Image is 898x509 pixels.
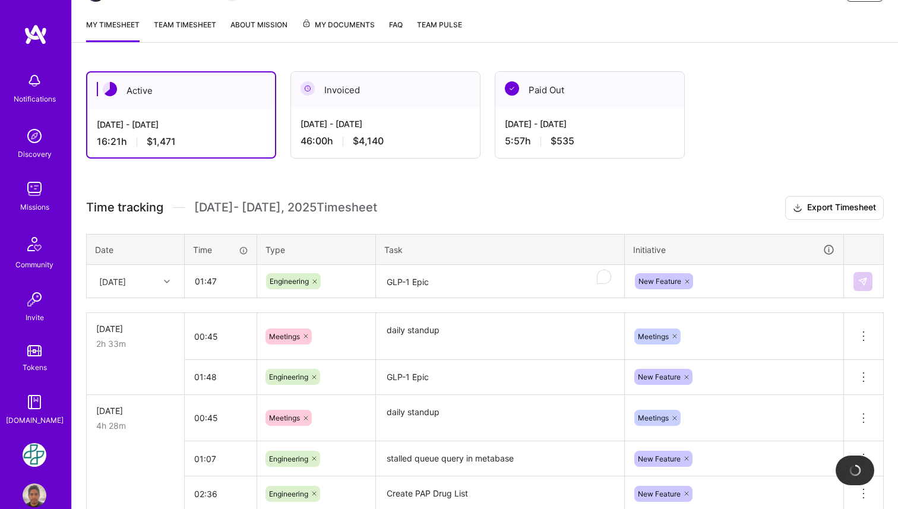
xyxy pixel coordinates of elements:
[638,372,681,381] span: New Feature
[99,275,126,287] div: [DATE]
[638,454,681,463] span: New Feature
[23,177,46,201] img: teamwork
[97,135,265,148] div: 16:21 h
[193,244,248,256] div: Time
[269,454,308,463] span: Engineering
[20,230,49,258] img: Community
[633,243,835,257] div: Initiative
[269,413,300,422] span: Meetings
[257,234,376,265] th: Type
[301,135,470,147] div: 46:00 h
[164,279,170,284] i: icon Chevron
[269,332,300,341] span: Meetings
[269,489,308,498] span: Engineering
[377,266,623,298] textarea: To enrich screen reader interactions, please activate Accessibility in Grammarly extension settings
[301,81,315,96] img: Invoiced
[638,413,669,422] span: Meetings
[96,323,175,335] div: [DATE]
[23,483,46,507] img: User Avatar
[377,361,623,394] textarea: GLP-1 Epic
[14,93,56,105] div: Notifications
[15,258,53,271] div: Community
[505,135,675,147] div: 5:57 h
[638,277,681,286] span: New Feature
[185,443,257,475] input: HH:MM
[20,443,49,467] a: Counter Health: Team for Counter Health
[302,18,375,31] span: My Documents
[185,402,257,434] input: HH:MM
[638,489,681,498] span: New Feature
[377,396,623,441] textarea: daily standup
[23,443,46,467] img: Counter Health: Team for Counter Health
[147,135,176,148] span: $1,471
[86,200,163,215] span: Time tracking
[389,18,403,42] a: FAQ
[103,82,117,96] img: Active
[26,311,44,324] div: Invite
[853,272,874,291] div: null
[376,234,625,265] th: Task
[793,202,802,214] i: icon Download
[551,135,574,147] span: $535
[505,81,519,96] img: Paid Out
[23,69,46,93] img: bell
[27,345,42,356] img: tokens
[87,234,185,265] th: Date
[185,265,256,297] input: HH:MM
[23,287,46,311] img: Invite
[185,361,257,393] input: HH:MM
[353,135,384,147] span: $4,140
[230,18,287,42] a: About Mission
[291,72,480,108] div: Invoiced
[785,196,884,220] button: Export Timesheet
[18,148,52,160] div: Discovery
[638,332,669,341] span: Meetings
[417,18,462,42] a: Team Pulse
[20,201,49,213] div: Missions
[377,442,623,475] textarea: stalled queue query in metabase
[97,118,265,131] div: [DATE] - [DATE]
[96,337,175,350] div: 2h 33m
[6,414,64,426] div: [DOMAIN_NAME]
[302,18,375,42] a: My Documents
[185,321,257,352] input: HH:MM
[849,464,861,476] img: loading
[858,277,868,286] img: Submit
[377,314,623,359] textarea: daily standup
[495,72,684,108] div: Paid Out
[417,20,462,29] span: Team Pulse
[154,18,216,42] a: Team timesheet
[20,483,49,507] a: User Avatar
[24,24,48,45] img: logo
[301,118,470,130] div: [DATE] - [DATE]
[96,404,175,417] div: [DATE]
[505,118,675,130] div: [DATE] - [DATE]
[87,72,275,109] div: Active
[96,419,175,432] div: 4h 28m
[269,372,308,381] span: Engineering
[270,277,309,286] span: Engineering
[86,18,140,42] a: My timesheet
[23,124,46,148] img: discovery
[23,390,46,414] img: guide book
[23,361,47,374] div: Tokens
[194,200,377,215] span: [DATE] - [DATE] , 2025 Timesheet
